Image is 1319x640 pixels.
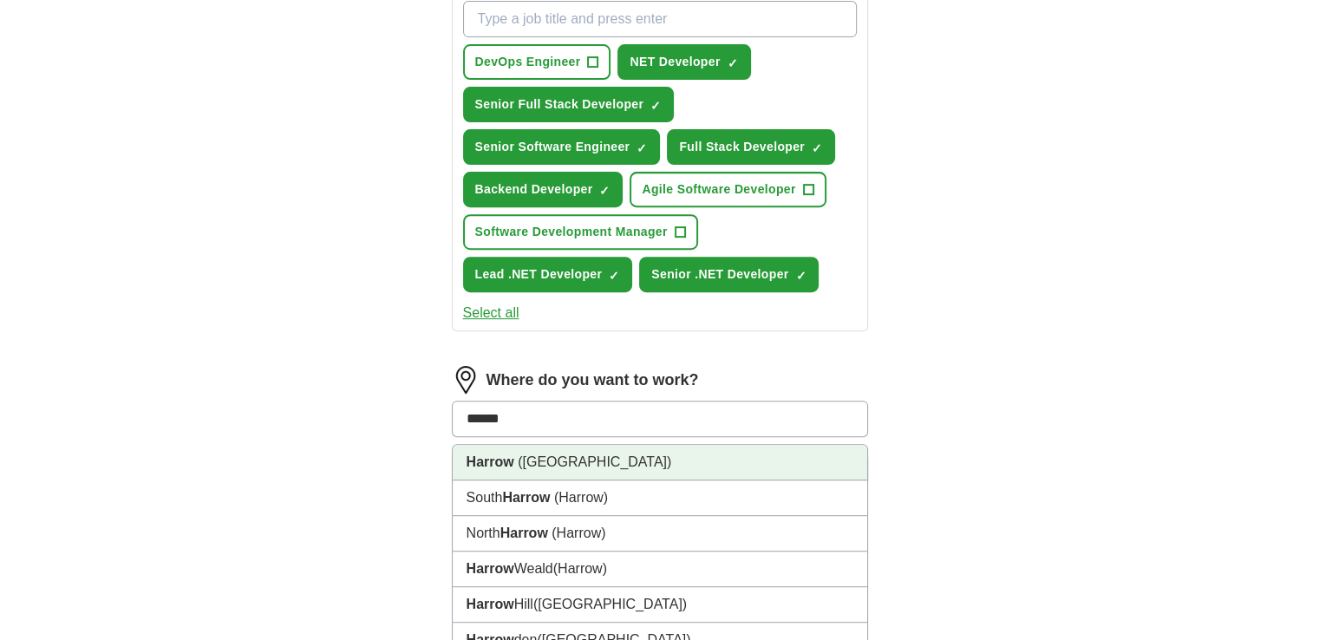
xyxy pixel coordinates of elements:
span: Software Development Manager [475,223,668,241]
span: (Harrow) [552,526,605,540]
span: ([GEOGRAPHIC_DATA]) [518,454,671,469]
strong: Harrow [502,490,550,505]
button: Software Development Manager [463,214,698,250]
span: Backend Developer [475,180,593,199]
span: ✓ [599,184,610,198]
strong: Harrow [467,561,514,576]
span: (Harrow) [554,490,608,505]
span: ✓ [637,141,647,155]
span: ([GEOGRAPHIC_DATA]) [533,597,687,611]
button: Backend Developer✓ [463,172,624,207]
li: South [453,480,867,516]
button: Senior Full Stack Developer✓ [463,87,675,122]
span: Agile Software Developer [642,180,795,199]
span: Lead .NET Developer [475,265,603,284]
label: Where do you want to work? [486,369,699,392]
span: Senior Full Stack Developer [475,95,644,114]
button: Agile Software Developer [630,172,826,207]
button: Lead .NET Developer✓ [463,257,633,292]
span: Senior .NET Developer [651,265,788,284]
strong: Harrow [467,597,514,611]
span: Senior Software Engineer [475,138,630,156]
strong: Harrow [500,526,548,540]
span: NET Developer [630,53,720,71]
img: location.png [452,366,480,394]
button: Senior .NET Developer✓ [639,257,819,292]
li: Hill [453,587,867,623]
button: Senior Software Engineer✓ [463,129,661,165]
button: DevOps Engineer [463,44,611,80]
span: ✓ [795,269,806,283]
button: NET Developer✓ [617,44,750,80]
input: Type a job title and press enter [463,1,857,37]
li: North [453,516,867,552]
span: ✓ [812,141,822,155]
span: Full Stack Developer [679,138,805,156]
button: Full Stack Developer✓ [667,129,835,165]
strong: Harrow [467,454,514,469]
span: (Harrow) [553,561,607,576]
span: ✓ [650,99,661,113]
span: ✓ [609,269,619,283]
button: Select all [463,303,519,323]
li: Weald [453,552,867,587]
span: DevOps Engineer [475,53,581,71]
span: ✓ [728,56,738,70]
